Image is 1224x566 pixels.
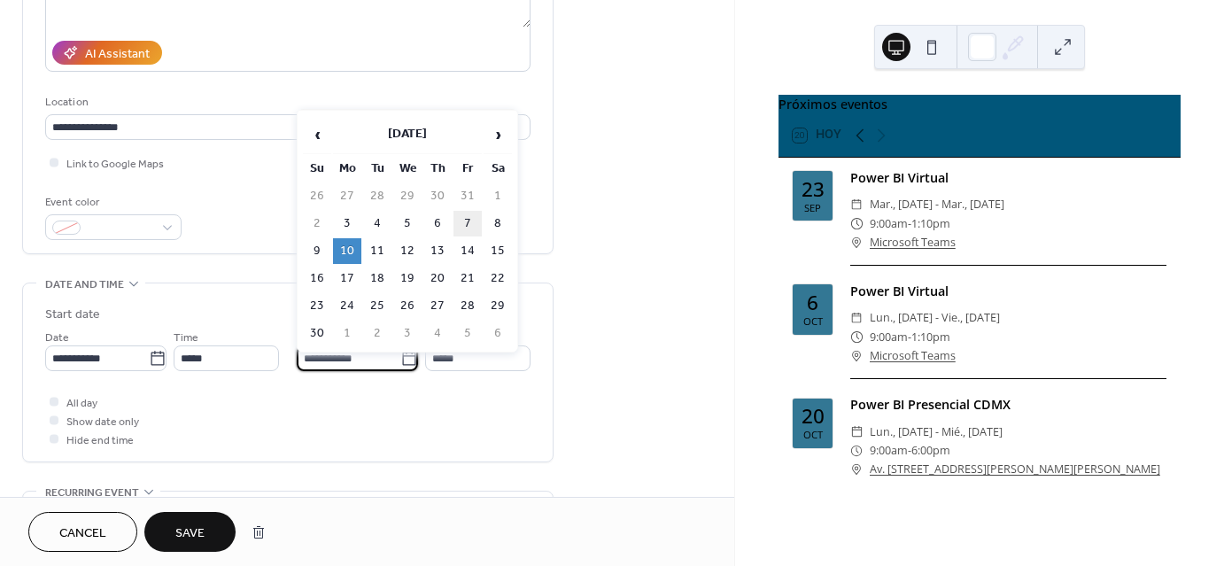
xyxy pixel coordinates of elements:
td: 16 [303,266,331,291]
td: 30 [303,321,331,346]
td: 19 [393,266,422,291]
td: 24 [333,293,361,319]
td: 4 [363,211,391,236]
td: 5 [393,211,422,236]
div: ​ [850,460,863,478]
div: ​ [850,423,863,441]
a: Microsoft Teams [870,233,956,252]
button: Save [144,512,236,552]
td: 31 [453,183,482,209]
td: 10 [333,238,361,264]
td: 12 [393,238,422,264]
td: 26 [393,293,422,319]
span: ‹ [304,117,330,152]
span: Cancel [59,524,106,543]
td: 30 [423,183,452,209]
div: Location [45,93,527,112]
td: 4 [423,321,452,346]
div: ​ [850,441,863,460]
td: 3 [333,211,361,236]
div: Start date [45,306,100,324]
span: Date [45,329,69,347]
span: mar., [DATE] - mar., [DATE] [870,195,1004,213]
span: Save [175,524,205,543]
div: ​ [850,233,863,252]
div: ​ [850,328,863,346]
span: 9:00am [870,214,908,233]
td: 11 [363,238,391,264]
span: Date and time [45,275,124,294]
div: Power BI Presencial CDMX [850,395,1166,415]
td: 2 [363,321,391,346]
span: › [484,117,511,152]
span: Link to Google Maps [66,155,164,174]
div: 20 [802,407,825,427]
span: - [908,328,911,346]
td: 9 [303,238,331,264]
div: 6 [807,293,818,314]
td: 27 [423,293,452,319]
span: Hide end time [66,431,134,450]
td: 6 [423,211,452,236]
div: ​ [850,308,863,327]
span: 1:10pm [911,328,950,346]
td: 27 [333,183,361,209]
button: AI Assistant [52,41,162,65]
div: ​ [850,214,863,233]
td: 29 [484,293,512,319]
span: lun., [DATE] - mié., [DATE] [870,423,1003,441]
td: 25 [363,293,391,319]
td: 1 [333,321,361,346]
th: Su [303,156,331,182]
td: 13 [423,238,452,264]
th: We [393,156,422,182]
td: 18 [363,266,391,291]
div: oct [803,430,823,439]
th: Mo [333,156,361,182]
td: 1 [484,183,512,209]
a: Av. [STREET_ADDRESS][PERSON_NAME][PERSON_NAME] [870,460,1160,478]
span: 6:00pm [911,441,950,460]
td: 14 [453,238,482,264]
td: 5 [453,321,482,346]
div: Próximos eventos [779,95,1181,114]
td: 28 [453,293,482,319]
th: Tu [363,156,391,182]
th: Th [423,156,452,182]
span: Time [174,329,198,347]
td: 15 [484,238,512,264]
span: Recurring event [45,484,139,502]
div: sep [804,203,821,213]
div: ​ [850,346,863,365]
td: 22 [484,266,512,291]
div: Power BI Virtual [850,282,1166,301]
td: 3 [393,321,422,346]
th: Sa [484,156,512,182]
div: Power BI Virtual [850,168,1166,188]
span: 9:00am [870,328,908,346]
span: - [908,441,911,460]
span: All day [66,394,97,413]
td: 26 [303,183,331,209]
a: Microsoft Teams [870,346,956,365]
div: 23 [802,180,825,200]
div: oct [803,316,823,326]
td: 7 [453,211,482,236]
span: - [908,214,911,233]
span: 1:10pm [911,214,950,233]
td: 17 [333,266,361,291]
td: 21 [453,266,482,291]
span: lun., [DATE] - vie., [DATE] [870,308,1000,327]
td: 2 [303,211,331,236]
span: 9:00am [870,441,908,460]
th: [DATE] [333,116,482,154]
td: 20 [423,266,452,291]
div: ​ [850,195,863,213]
td: 8 [484,211,512,236]
span: Show date only [66,413,139,431]
button: Cancel [28,512,137,552]
td: 6 [484,321,512,346]
div: Event color [45,193,178,212]
th: Fr [453,156,482,182]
